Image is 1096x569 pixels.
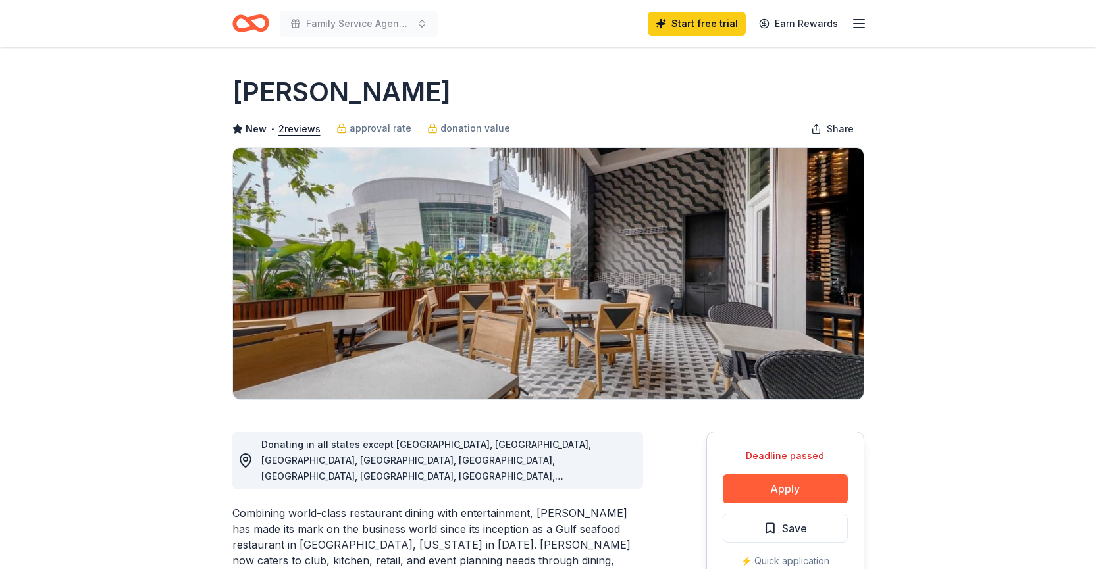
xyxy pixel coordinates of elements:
div: Deadline passed [723,448,848,464]
a: approval rate [336,120,411,136]
span: New [246,121,267,137]
div: ⚡️ Quick application [723,553,848,569]
a: donation value [427,120,510,136]
span: donation value [440,120,510,136]
h1: [PERSON_NAME] [232,74,451,111]
a: Home [232,8,269,39]
span: Family Service Agency October Gala [306,16,411,32]
button: 2reviews [278,121,321,137]
span: approval rate [350,120,411,136]
button: Apply [723,474,848,503]
span: Donating in all states except [GEOGRAPHIC_DATA], [GEOGRAPHIC_DATA], [GEOGRAPHIC_DATA], [GEOGRAPHI... [261,439,591,513]
button: Family Service Agency October Gala [280,11,438,37]
img: Image for Landry's [233,148,864,399]
button: Save [723,514,848,543]
span: Share [827,121,854,137]
span: Save [782,520,807,537]
button: Share [800,116,864,142]
span: • [270,124,274,134]
a: Earn Rewards [751,12,846,36]
a: Start free trial [648,12,746,36]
